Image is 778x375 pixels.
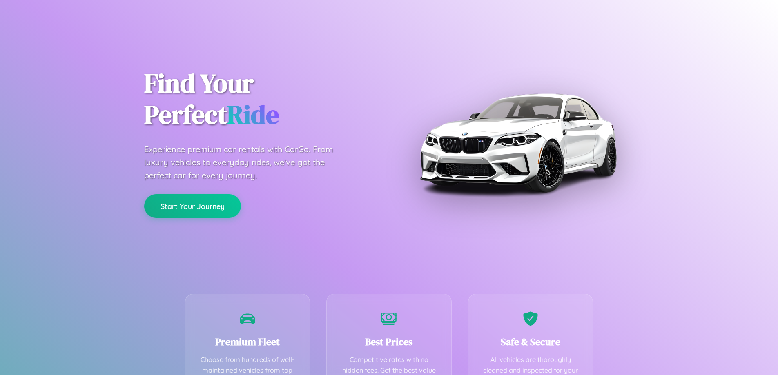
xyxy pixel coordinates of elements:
[144,143,348,182] p: Experience premium car rentals with CarGo. From luxury vehicles to everyday rides, we've got the ...
[416,41,620,245] img: Premium BMW car rental vehicle
[144,194,241,218] button: Start Your Journey
[481,335,581,348] h3: Safe & Secure
[198,335,298,348] h3: Premium Fleet
[339,335,439,348] h3: Best Prices
[227,97,279,132] span: Ride
[144,68,377,131] h1: Find Your Perfect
